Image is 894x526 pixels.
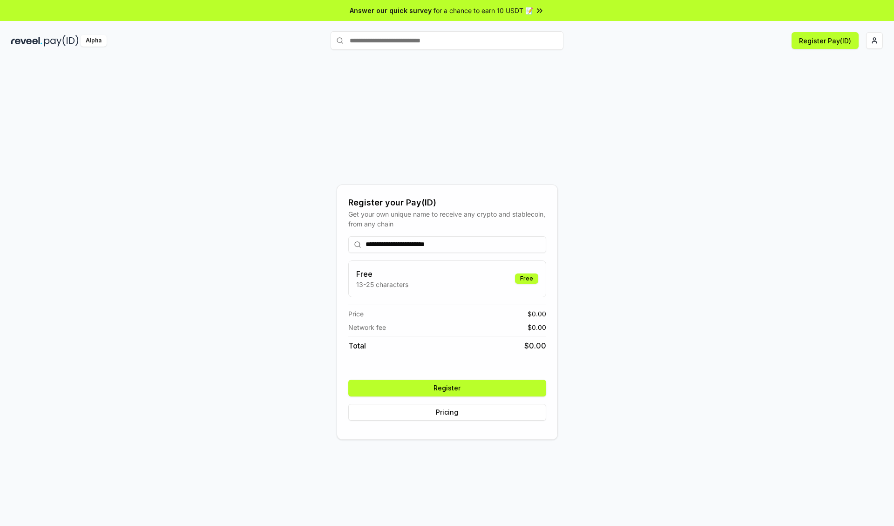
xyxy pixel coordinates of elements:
[348,404,546,421] button: Pricing
[433,6,533,15] span: for a chance to earn 10 USDT 📝
[515,273,538,284] div: Free
[81,35,107,47] div: Alpha
[348,309,364,319] span: Price
[44,35,79,47] img: pay_id
[356,280,408,289] p: 13-25 characters
[348,380,546,396] button: Register
[792,32,859,49] button: Register Pay(ID)
[348,209,546,229] div: Get your own unique name to receive any crypto and stablecoin, from any chain
[528,322,546,332] span: $ 0.00
[11,35,42,47] img: reveel_dark
[528,309,546,319] span: $ 0.00
[348,322,386,332] span: Network fee
[348,340,366,351] span: Total
[524,340,546,351] span: $ 0.00
[348,196,546,209] div: Register your Pay(ID)
[350,6,432,15] span: Answer our quick survey
[356,268,408,280] h3: Free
